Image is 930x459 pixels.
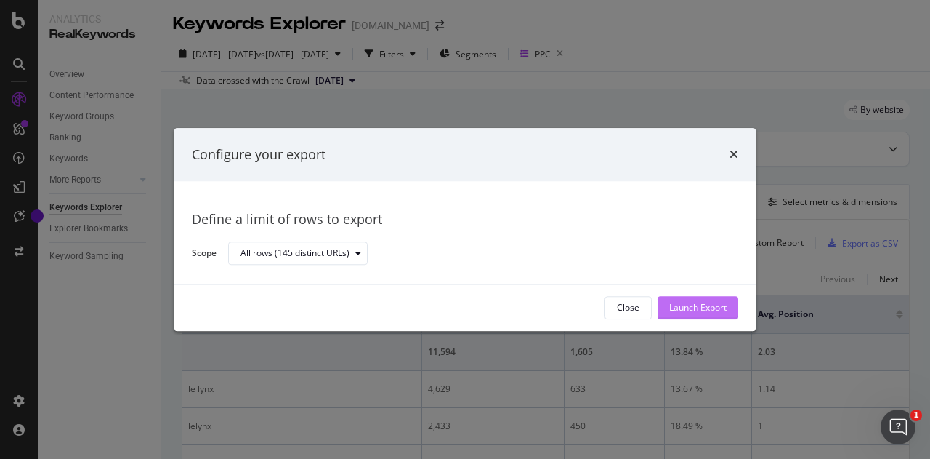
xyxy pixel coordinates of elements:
div: times [729,145,738,164]
div: Close [617,302,639,314]
div: Launch Export [669,302,727,314]
div: All rows (145 distinct URLs) [240,250,349,258]
iframe: Intercom live chat [881,410,915,444]
div: Configure your export [192,145,325,164]
button: All rows (145 distinct URLs) [228,242,368,266]
div: Define a limit of rows to export [192,211,738,230]
div: modal [174,128,756,331]
button: Close [604,296,652,319]
span: 1 [910,410,922,421]
label: Scope [192,247,217,263]
button: Launch Export [658,296,738,319]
